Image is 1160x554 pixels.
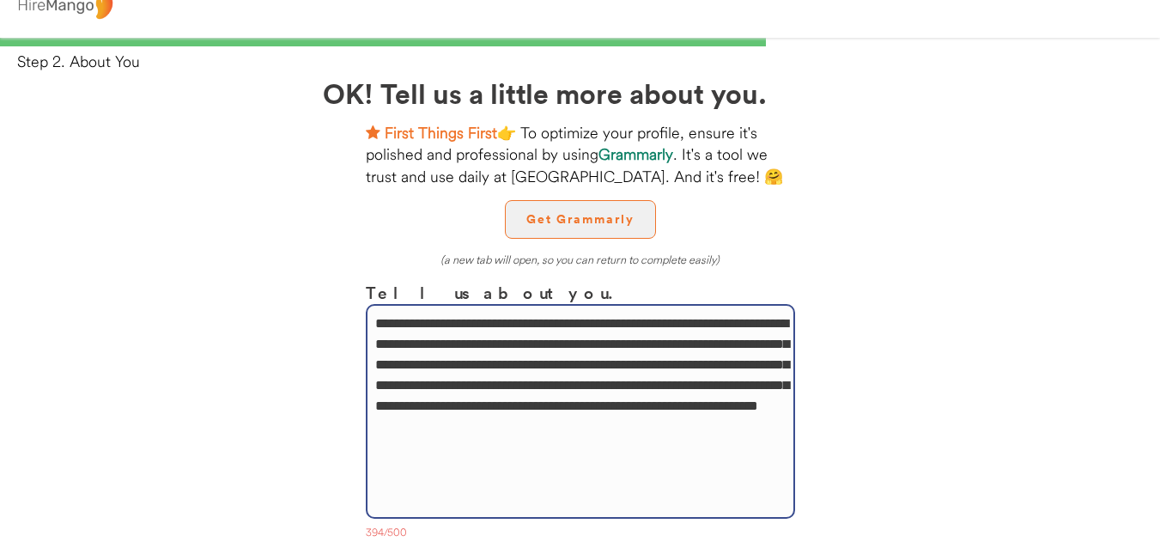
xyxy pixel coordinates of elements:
div: 394/500 [366,526,795,543]
strong: Grammarly [598,144,673,164]
div: 👉 To optimize your profile, ensure it's polished and professional by using . It's a tool we trust... [366,122,795,187]
div: Step 2. About You [17,51,1160,72]
h2: OK! Tell us a little more about you. [323,72,838,113]
div: 66% [3,38,1157,46]
button: Get Grammarly [505,200,656,239]
h3: Tell us about you. [366,280,795,305]
em: (a new tab will open, so you can return to complete easily) [440,253,720,266]
strong: First Things First [385,123,497,143]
